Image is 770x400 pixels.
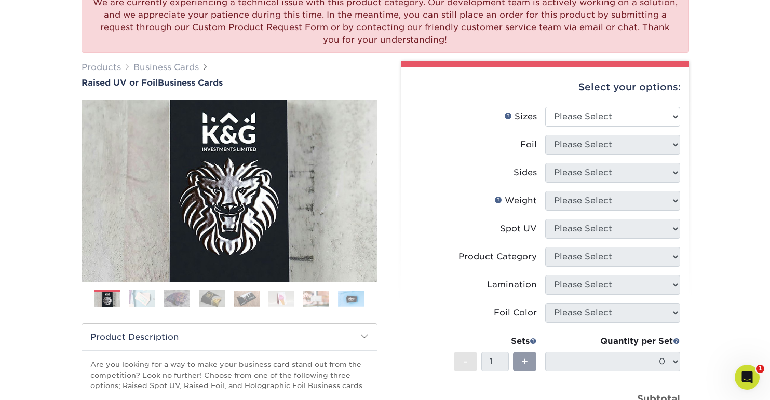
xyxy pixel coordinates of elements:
span: + [521,354,528,369]
h1: Business Cards [82,78,377,88]
div: Product Category [458,251,537,263]
span: 1 [756,365,764,373]
div: Spot UV [500,223,537,235]
a: Raised UV or FoilBusiness Cards [82,78,377,88]
img: Business Cards 08 [338,291,364,307]
div: Sides [514,167,537,179]
img: Business Cards 01 [94,286,120,312]
img: Business Cards 07 [303,291,329,307]
a: Products [82,62,121,72]
img: Raised UV or Foil 01 [82,43,377,339]
div: Weight [494,195,537,207]
span: Raised UV or Foil [82,78,158,88]
img: Business Cards 02 [129,289,155,308]
div: Foil Color [494,307,537,319]
span: - [463,354,468,369]
div: Sizes [504,111,537,123]
img: Business Cards 06 [268,291,294,307]
img: Business Cards 05 [234,291,260,307]
div: Sets [454,335,537,348]
h2: Product Description [82,324,377,350]
iframe: Intercom live chat [735,365,760,390]
img: Business Cards 04 [199,289,225,308]
div: Lamination [487,279,537,291]
div: Select your options: [410,67,681,107]
div: Foil [520,139,537,151]
a: Business Cards [133,62,199,72]
img: Business Cards 03 [164,289,190,308]
div: Quantity per Set [545,335,680,348]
